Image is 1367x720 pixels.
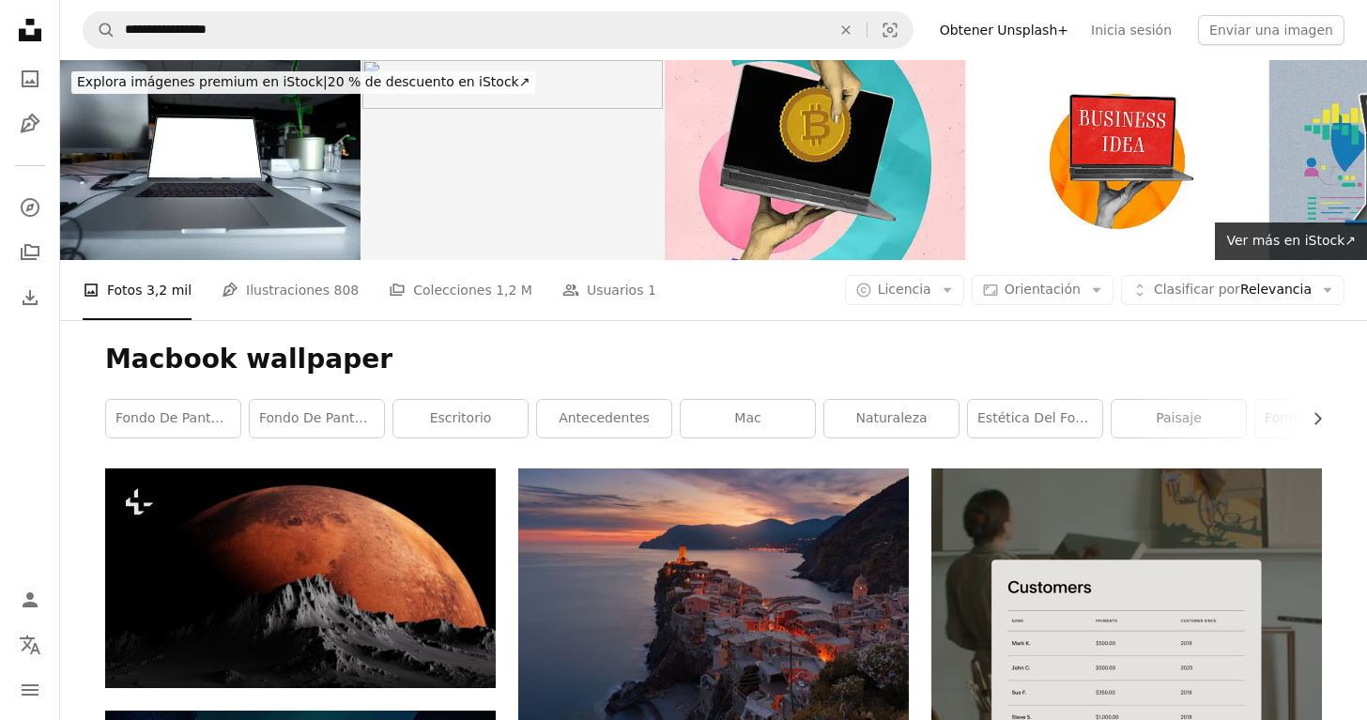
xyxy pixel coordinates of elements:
button: Enviar una imagen [1198,15,1344,45]
a: Historial de descargas [11,279,49,316]
img: Maqueta de MacBook en la oficina [60,60,361,260]
a: fondo de pantalla [250,400,384,437]
button: Buscar en Unsplash [84,12,115,48]
span: Orientación [1005,282,1081,297]
a: Usuarios 1 [562,260,656,320]
a: antecedentes [537,400,671,437]
span: 808 [333,280,359,300]
a: fondo de pantalla mac [106,400,240,437]
a: Ilustraciones [11,105,49,143]
form: Encuentra imágenes en todo el sitio [83,11,914,49]
button: Borrar [825,12,867,48]
div: 20 % de descuento en iStock ↗ [71,71,535,94]
a: Iniciar sesión / Registrarse [11,581,49,619]
a: Vista aérea del pueblo en el acantilado de la montaña durante la puesta del sol naranja [518,590,909,606]
span: Explora imágenes premium en iStock | [77,74,328,89]
button: desplazar lista a la derecha [1300,400,1322,437]
img: Collage de fotos verticales de personas manos sostienen dispositivo macbook ganancias de bitcoin ... [665,60,965,260]
span: Clasificar por [1154,282,1240,297]
button: Licencia [845,275,964,305]
span: 1 [648,280,656,300]
button: Idioma [11,626,49,664]
a: Estética del fondo de pantalla de MacBook [968,400,1102,437]
a: Colecciones [11,234,49,271]
button: Menú [11,671,49,709]
button: Búsqueda visual [868,12,913,48]
button: Clasificar porRelevancia [1121,275,1344,305]
a: Explora imágenes premium en iStock|20 % de descuento en iStock↗ [60,60,546,105]
a: Ver más en iStock↗ [1215,222,1367,260]
a: Mac [681,400,815,437]
img: Viejo Macbook blanco con pantalla negra aislada y fondo borroso [362,60,663,260]
a: paisaje [1112,400,1246,437]
a: Fotos [11,60,49,98]
span: 1,2 M [496,280,532,300]
a: Colecciones 1,2 M [389,260,532,320]
a: Explorar [11,189,49,226]
span: Licencia [878,282,931,297]
img: una luna roja que se eleva sobre la cima de una montaña [105,468,496,688]
a: Inicia sesión [1080,15,1183,45]
img: Collage de fotos compuesto de la idea de negocio del dispositivo macbook de sostén del pensamient... [967,60,1267,260]
button: Orientación [972,275,1114,305]
a: escritorio [393,400,528,437]
a: una luna roja que se eleva sobre la cima de una montaña [105,570,496,587]
a: Ilustraciones 808 [222,260,359,320]
a: naturaleza [824,400,959,437]
h1: Macbook wallpaper [105,343,1322,376]
span: Ver más en iStock ↗ [1226,233,1356,248]
a: Obtener Unsplash+ [929,15,1080,45]
span: Relevancia [1154,281,1312,299]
